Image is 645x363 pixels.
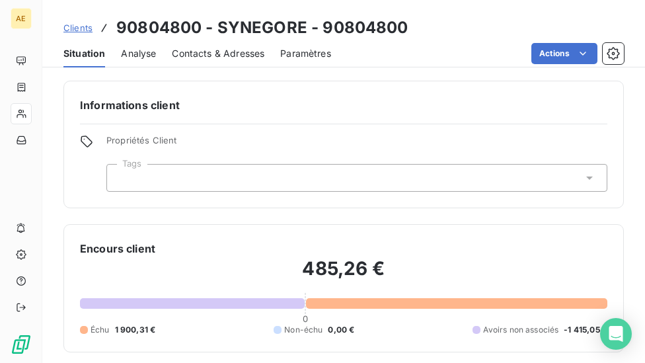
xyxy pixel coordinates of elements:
h2: 485,26 € [80,257,607,294]
span: Clients [63,22,93,33]
h6: Encours client [80,241,155,257]
span: Échu [91,324,110,336]
input: Ajouter une valeur [118,172,128,184]
span: Propriétés Client [106,135,607,153]
span: Avoirs non associés [483,324,558,336]
button: Actions [531,43,597,64]
img: Logo LeanPay [11,334,32,355]
span: 0,00 € [328,324,354,336]
a: Clients [63,21,93,34]
h3: 90804800 - SYNEGORE - 90804800 [116,16,408,40]
span: Paramètres [280,47,331,60]
span: Situation [63,47,105,60]
h6: Informations client [80,97,607,113]
span: Contacts & Adresses [172,47,264,60]
span: -1 415,05 € [564,324,607,336]
div: AE [11,8,32,29]
span: Analyse [121,47,156,60]
span: 1 900,31 € [115,324,156,336]
span: 0 [303,313,308,324]
div: Open Intercom Messenger [600,318,632,350]
span: Non-échu [284,324,322,336]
